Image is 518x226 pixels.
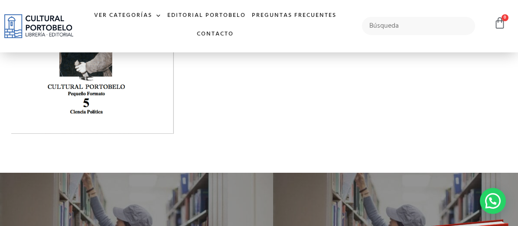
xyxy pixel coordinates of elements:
a: Preguntas frecuentes [249,6,339,25]
a: Ver Categorías [91,6,164,25]
span: 0 [502,14,508,21]
a: Contacto [194,25,237,44]
input: Búsqueda [362,17,476,35]
a: 0 [494,17,506,29]
a: Editorial Portobelo [164,6,249,25]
